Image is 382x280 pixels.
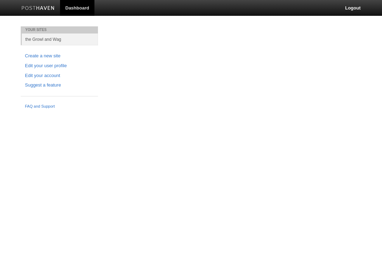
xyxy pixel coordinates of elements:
[25,103,94,110] a: FAQ and Support
[25,62,94,70] a: Edit your user profile
[21,26,98,33] li: Your Sites
[21,6,55,11] img: Posthaven-bar
[25,72,94,79] a: Edit your account
[22,33,98,45] a: the Growl and Wag
[25,82,94,89] a: Suggest a feature
[25,52,94,60] a: Create a new site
